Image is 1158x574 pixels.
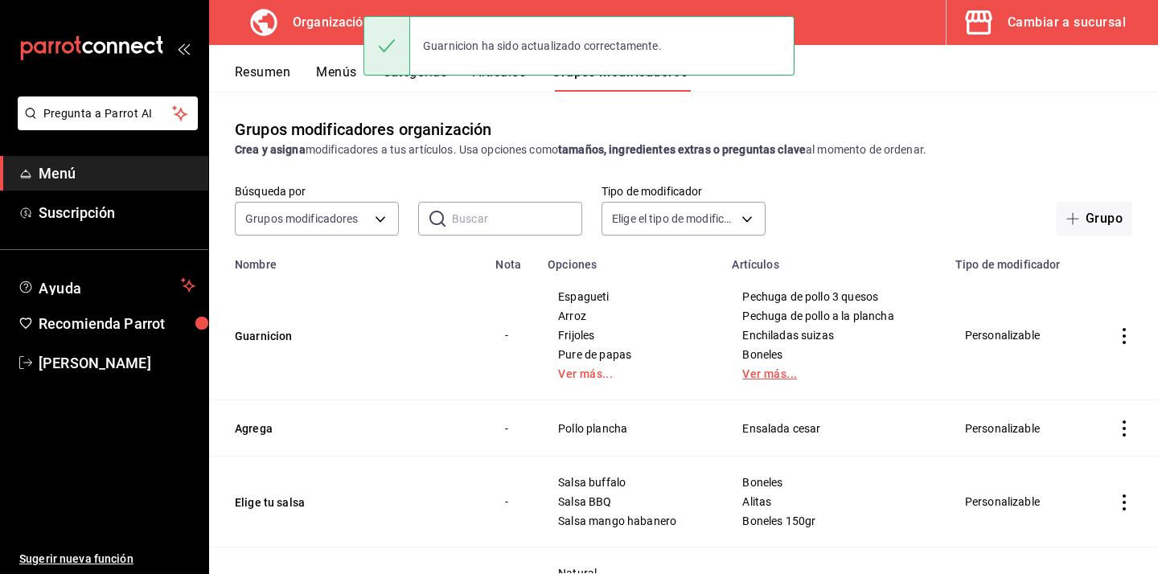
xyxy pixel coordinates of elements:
[946,271,1090,400] td: Personalizable
[742,477,925,488] span: Boneles
[742,515,925,527] span: Boneles 150gr
[235,328,428,344] button: Guarnicion
[1116,494,1132,510] button: actions
[742,368,925,379] a: Ver más...
[486,457,538,547] td: -
[39,352,195,374] span: [PERSON_NAME]
[1116,328,1132,344] button: actions
[558,496,702,507] span: Salsa BBQ
[558,310,702,322] span: Arroz
[742,330,925,341] span: Enchiladas suizas
[558,368,702,379] a: Ver más...
[235,64,1158,92] div: navigation tabs
[1008,11,1126,34] div: Cambiar a sucursal
[558,423,702,434] span: Pollo plancha
[538,248,722,271] th: Opciones
[722,248,945,271] th: Artículos
[612,211,736,227] span: Elige el tipo de modificador
[18,96,198,130] button: Pregunta a Parrot AI
[558,291,702,302] span: Espagueti
[235,141,1132,158] div: modificadores a tus artículos. Usa opciones como al momento de ordenar.
[235,64,290,92] button: Resumen
[452,203,582,235] input: Buscar
[177,42,190,55] button: open_drawer_menu
[43,105,173,122] span: Pregunta a Parrot AI
[235,117,491,141] div: Grupos modificadores organización
[742,310,925,322] span: Pechuga de pollo a la plancha
[235,494,428,510] button: Elige tu salsa
[742,496,925,507] span: Alitas
[209,248,486,271] th: Nombre
[39,162,195,184] span: Menú
[742,349,925,360] span: Boneles
[245,211,359,227] span: Grupos modificadores
[1057,202,1132,236] button: Grupo
[558,349,702,360] span: Pure de papas
[558,515,702,527] span: Salsa mango habanero
[946,457,1090,547] td: Personalizable
[39,313,195,334] span: Recomienda Parrot
[742,291,925,302] span: Pechuga de pollo 3 quesos
[946,248,1090,271] th: Tipo de modificador
[39,276,175,295] span: Ayuda
[410,28,675,64] div: Guarnicion ha sido actualizado correctamente.
[558,477,702,488] span: Salsa buffalo
[39,202,195,223] span: Suscripción
[19,551,195,568] span: Sugerir nueva función
[235,143,306,156] strong: Crea y asigna
[558,143,806,156] strong: tamaños, ingredientes extras o preguntas clave
[1116,420,1132,437] button: actions
[742,423,925,434] span: Ensalada cesar
[235,420,428,437] button: Agrega
[946,400,1090,457] td: Personalizable
[280,13,529,32] h3: Organización - La Casa de Maggie (Mty)
[486,248,538,271] th: Nota
[11,117,198,133] a: Pregunta a Parrot AI
[558,330,702,341] span: Frijoles
[486,400,538,457] td: -
[486,271,538,400] td: -
[316,64,356,92] button: Menús
[235,186,399,197] label: Búsqueda por
[602,186,766,197] label: Tipo de modificador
